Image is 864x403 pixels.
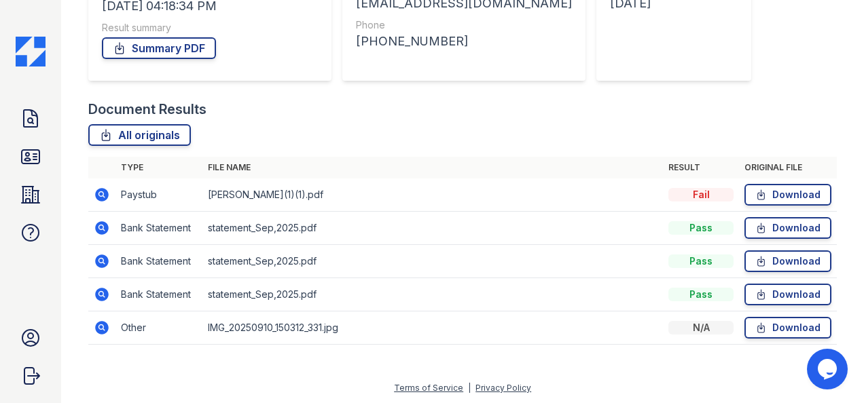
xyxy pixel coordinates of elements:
td: Bank Statement [115,212,202,245]
th: Original file [739,157,837,178]
th: File name [202,157,663,178]
div: Document Results [88,100,206,119]
th: Type [115,157,202,178]
a: Download [744,184,831,206]
div: Pass [668,221,734,235]
div: Fail [668,188,734,201]
a: Download [744,217,831,239]
div: Pass [668,288,734,301]
td: statement_Sep,2025.pdf [202,278,663,311]
a: Terms of Service [394,383,463,393]
a: Summary PDF [102,37,216,59]
a: Download [744,250,831,272]
td: statement_Sep,2025.pdf [202,212,663,245]
div: [PHONE_NUMBER] [356,32,572,51]
td: statement_Sep,2025.pdf [202,245,663,278]
th: Result [663,157,739,178]
a: Privacy Policy [475,383,531,393]
a: Download [744,284,831,305]
div: N/A [668,321,734,334]
td: [PERSON_NAME](1)(1).pdf [202,178,663,212]
iframe: chat widget [807,349,850,389]
div: Phone [356,18,572,32]
td: Bank Statement [115,278,202,311]
img: CE_Icon_Blue-c292c112584629df590d857e76928e9f676e5b41ef8f769ba2f05ee15b207248.png [16,37,46,66]
a: All originals [88,124,191,146]
div: Result summary [102,21,318,35]
td: Other [115,311,202,345]
a: Download [744,317,831,339]
td: IMG_20250910_150312_331.jpg [202,311,663,345]
td: Paystub [115,178,202,212]
div: | [468,383,471,393]
div: Pass [668,254,734,268]
td: Bank Statement [115,245,202,278]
